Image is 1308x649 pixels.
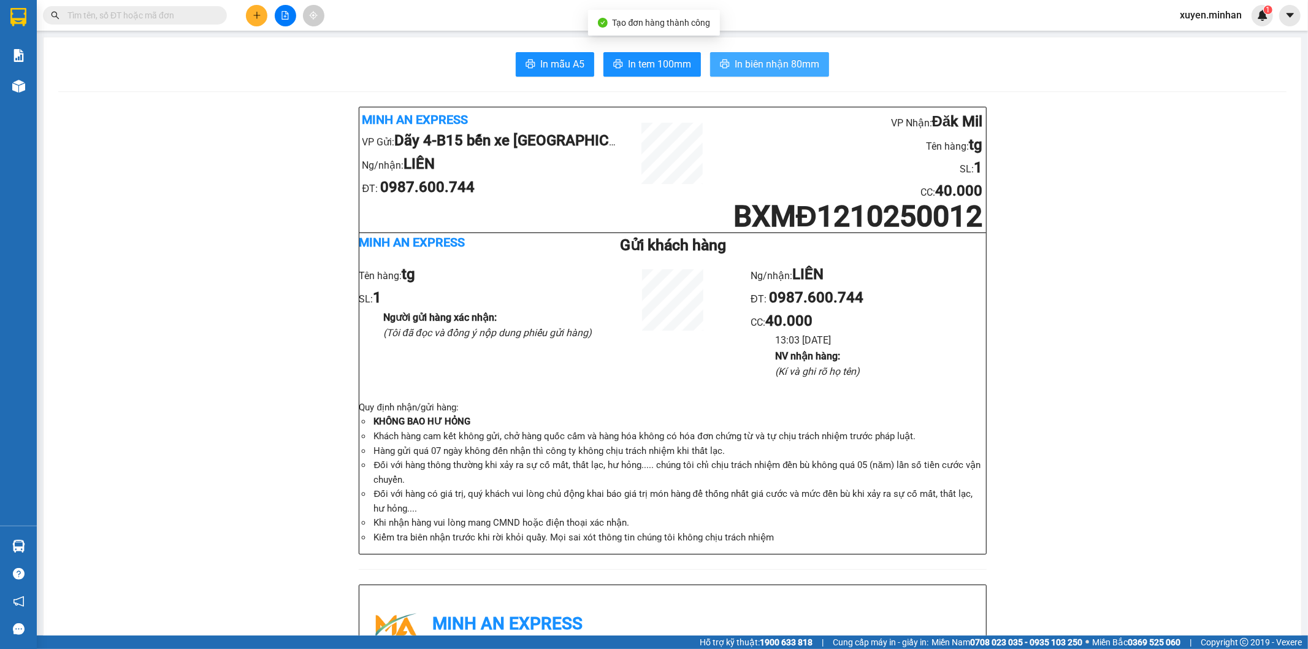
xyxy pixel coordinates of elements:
[374,416,471,427] strong: KHÔNG BAO HƯ HỎNG
[395,132,658,149] b: Dãy 4-B15 bến xe [GEOGRAPHIC_DATA]
[932,113,983,130] b: Đăk Mil
[402,266,416,283] b: tg
[724,110,983,134] li: VP Nhận:
[67,9,212,22] input: Tìm tên, số ĐT hoặc mã đơn
[143,40,242,57] div: 0905226761
[253,11,261,20] span: plus
[974,159,982,176] b: 1
[143,64,161,77] span: DĐ:
[763,317,813,328] span: :
[143,10,242,25] div: Đăk Mil
[720,59,730,71] span: printer
[724,203,983,229] h1: BXMĐ1210250012
[275,5,296,26] button: file-add
[603,52,701,77] button: printerIn tem 100mm
[384,327,592,339] i: (Tôi đã đọc và đồng ý nộp dung phiếu gửi hàng)
[1170,7,1252,23] span: xuyen.minhan
[12,49,25,62] img: solution-icon
[433,613,583,634] b: Minh An Express
[362,176,621,199] li: ĐT:
[362,153,621,176] li: Ng/nhận:
[143,57,231,100] span: PV ĐỨC MẠNH
[935,182,982,199] b: 40.000
[526,59,535,71] span: printer
[931,636,1082,649] span: Miền Nam
[372,444,986,459] li: Hàng gửi quá 07 ngày không đến nhận thì công ty không chịu trách nhiệm khi thất lạc.
[751,263,985,379] ul: CC
[384,312,497,323] b: Người gửi hàng xác nhận :
[359,263,594,286] li: Tên hàng:
[516,52,594,77] button: printerIn mẫu A5
[404,155,435,172] b: LIÊN
[359,286,594,310] li: SL:
[613,18,711,28] span: Tạo đơn hàng thành công
[822,636,824,649] span: |
[143,25,242,40] div: [PERSON_NAME]
[143,12,173,25] span: Nhận:
[362,112,469,127] b: Minh An Express
[359,401,986,545] div: Quy định nhận/gửi hàng :
[775,350,840,362] b: NV nhận hàng :
[13,568,25,580] span: question-circle
[1240,638,1249,647] span: copyright
[724,156,983,180] li: SL:
[775,332,985,348] li: 13:03 [DATE]
[51,11,59,20] span: search
[628,56,691,72] span: In tem 100mm
[281,11,289,20] span: file-add
[1279,5,1301,26] button: caret-down
[1092,636,1180,649] span: Miền Bắc
[751,263,985,286] li: Ng/nhận:
[775,366,860,377] i: (Kí và ghi rõ họ tên)
[735,56,819,72] span: In biên nhận 80mm
[10,8,26,26] img: logo-vxr
[303,5,324,26] button: aim
[372,487,986,516] li: Đối với hàng có giá trị, quý khách vui lòng chủ động khai báo giá trị món hàng để thống nhất giá ...
[362,129,621,153] li: VP Gửi:
[12,80,25,93] img: warehouse-icon
[1285,10,1296,21] span: caret-down
[613,59,623,71] span: printer
[13,596,25,607] span: notification
[10,10,135,40] div: Dãy 4-B15 bến xe [GEOGRAPHIC_DATA]
[246,5,267,26] button: plus
[1266,6,1270,14] span: 1
[373,289,382,306] b: 1
[372,458,986,487] li: Đối với hàng thông thường khi xảy ra sự cố mất, thất lạc, hư hỏng..... chúng tôi chỉ chịu trách n...
[724,134,983,157] li: Tên hàng:
[700,636,813,649] span: Hỗ trợ kỹ thuật:
[13,623,25,635] span: message
[765,312,813,329] b: 40.000
[792,266,824,283] b: LIÊN
[309,11,318,20] span: aim
[10,12,29,25] span: Gửi:
[1085,640,1089,645] span: ⚪️
[769,289,863,306] b: 0987.600.744
[359,235,465,250] b: Minh An Express
[620,236,726,254] b: Gửi khách hàng
[724,180,983,203] li: CC
[833,636,928,649] span: Cung cấp máy in - giấy in:
[1264,6,1272,14] sup: 1
[380,179,475,196] b: 0987.600.744
[933,186,982,198] span: :
[1257,10,1268,21] img: icon-new-feature
[372,516,986,531] li: Khi nhận hàng vui lòng mang CMND hoặc điện thoại xác nhận.
[751,286,985,310] li: ĐT:
[710,52,829,77] button: printerIn biên nhận 80mm
[1128,637,1180,647] strong: 0369 525 060
[970,637,1082,647] strong: 0708 023 035 - 0935 103 250
[372,429,986,444] li: Khách hàng cam kết không gửi, chở hàng quốc cấm và hàng hóa không có hóa đơn chứng từ và tự chịu ...
[760,637,813,647] strong: 1900 633 818
[1190,636,1191,649] span: |
[969,136,982,153] b: tg
[540,56,584,72] span: In mẫu A5
[12,540,25,553] img: warehouse-icon
[372,531,986,545] li: Kiểm tra biên nhận trước khi rời khỏi quầy. Mọi sai xót thông tin chúng tôi không chịu trách nhiệm
[598,18,608,28] span: check-circle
